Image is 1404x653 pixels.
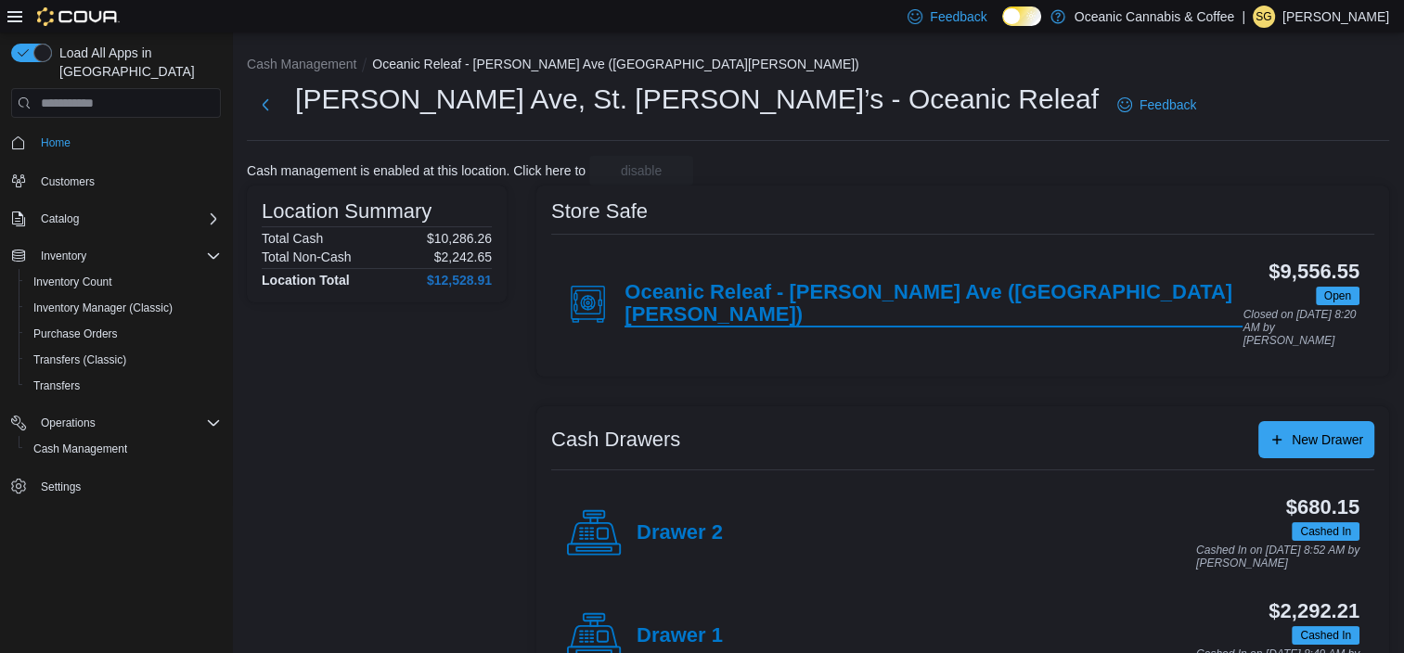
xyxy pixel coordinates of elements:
[4,410,228,436] button: Operations
[26,323,221,345] span: Purchase Orders
[262,200,432,223] h3: Location Summary
[434,250,492,264] p: $2,242.65
[4,206,228,232] button: Catalog
[33,476,88,498] a: Settings
[4,167,228,194] button: Customers
[33,442,127,456] span: Cash Management
[589,156,693,186] button: disable
[1282,6,1389,28] p: [PERSON_NAME]
[41,416,96,430] span: Operations
[1292,626,1359,645] span: Cashed In
[1110,86,1204,123] a: Feedback
[33,301,173,315] span: Inventory Manager (Classic)
[262,273,350,288] h4: Location Total
[1300,523,1351,540] span: Cashed In
[33,245,221,267] span: Inventory
[41,480,81,494] span: Settings
[1196,544,1359,570] p: Cashed In on [DATE] 8:52 AM by [PERSON_NAME]
[1269,261,1359,283] h3: $9,556.55
[295,81,1099,118] h1: [PERSON_NAME] Ave, St. [PERSON_NAME]’s - Oceanic Releaf
[33,378,80,393] span: Transfers
[1292,522,1359,541] span: Cashed In
[33,208,86,230] button: Catalog
[26,297,180,319] a: Inventory Manager (Classic)
[427,273,492,288] h4: $12,528.91
[1002,26,1003,27] span: Dark Mode
[52,44,221,81] span: Load All Apps in [GEOGRAPHIC_DATA]
[1292,430,1363,449] span: New Drawer
[1258,421,1374,458] button: New Drawer
[551,429,680,451] h3: Cash Drawers
[247,57,356,71] button: Cash Management
[33,208,221,230] span: Catalog
[625,281,1243,327] h4: Oceanic Releaf - [PERSON_NAME] Ave ([GEOGRAPHIC_DATA][PERSON_NAME])
[247,55,1389,77] nav: An example of EuiBreadcrumbs
[262,231,323,246] h6: Total Cash
[26,438,135,460] a: Cash Management
[247,163,586,178] p: Cash management is enabled at this location. Click here to
[1075,6,1235,28] p: Oceanic Cannabis & Coffee
[26,349,134,371] a: Transfers (Classic)
[1286,496,1359,519] h3: $680.15
[19,373,228,399] button: Transfers
[621,161,662,180] span: disable
[19,295,228,321] button: Inventory Manager (Classic)
[26,271,120,293] a: Inventory Count
[1242,6,1245,28] p: |
[1256,6,1271,28] span: SG
[1002,6,1041,26] input: Dark Mode
[33,132,78,154] a: Home
[26,271,221,293] span: Inventory Count
[19,321,228,347] button: Purchase Orders
[26,375,221,397] span: Transfers
[551,200,648,223] h3: Store Safe
[26,297,221,319] span: Inventory Manager (Classic)
[19,347,228,373] button: Transfers (Classic)
[1324,288,1351,304] span: Open
[1140,96,1196,114] span: Feedback
[11,122,221,548] nav: Complex example
[33,412,103,434] button: Operations
[637,521,723,545] h4: Drawer 2
[33,412,221,434] span: Operations
[33,275,112,289] span: Inventory Count
[26,349,221,371] span: Transfers (Classic)
[33,352,126,367] span: Transfers (Classic)
[41,174,95,189] span: Customers
[19,436,228,462] button: Cash Management
[637,624,723,648] h4: Drawer 1
[4,473,228,500] button: Settings
[33,326,118,341] span: Purchase Orders
[1316,287,1359,305] span: Open
[4,129,228,156] button: Home
[19,269,228,295] button: Inventory Count
[33,171,102,193] a: Customers
[26,375,87,397] a: Transfers
[1300,627,1351,644] span: Cashed In
[930,7,986,26] span: Feedback
[41,249,86,263] span: Inventory
[33,169,221,192] span: Customers
[1243,309,1359,347] p: Closed on [DATE] 8:20 AM by [PERSON_NAME]
[372,57,858,71] button: Oceanic Releaf - [PERSON_NAME] Ave ([GEOGRAPHIC_DATA][PERSON_NAME])
[1253,6,1275,28] div: Shehan Gunasena
[26,323,125,345] a: Purchase Orders
[33,475,221,498] span: Settings
[427,231,492,246] p: $10,286.26
[4,243,228,269] button: Inventory
[26,438,221,460] span: Cash Management
[37,7,120,26] img: Cova
[1269,600,1359,622] h3: $2,292.21
[262,250,352,264] h6: Total Non-Cash
[33,245,94,267] button: Inventory
[41,135,71,150] span: Home
[247,86,284,123] button: Next
[41,211,79,226] span: Catalog
[33,131,221,154] span: Home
